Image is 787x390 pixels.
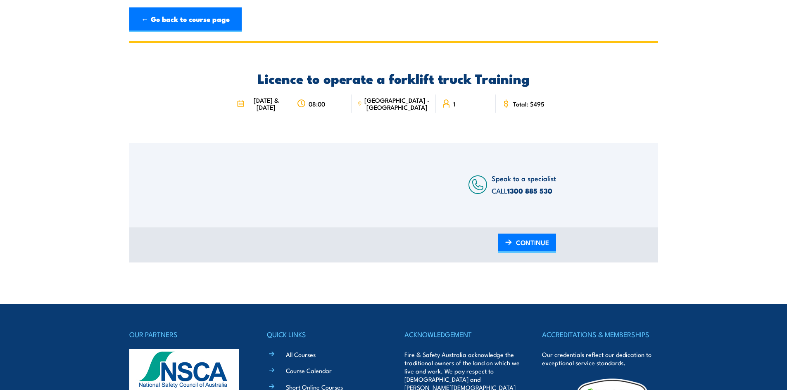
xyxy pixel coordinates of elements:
h2: Licence to operate a forklift truck Training [231,72,556,84]
h4: OUR PARTNERS [129,329,245,340]
span: [DATE] & [DATE] [247,97,285,111]
span: 08:00 [309,100,325,107]
h4: ACKNOWLEDGEMENT [404,329,520,340]
a: Course Calendar [286,366,332,375]
span: [GEOGRAPHIC_DATA] - [GEOGRAPHIC_DATA] [364,97,430,111]
a: All Courses [286,350,316,359]
h4: ACCREDITATIONS & MEMBERSHIPS [542,329,658,340]
span: Total: $495 [513,100,544,107]
span: Speak to a specialist CALL [492,173,556,196]
a: 1300 885 530 [507,185,552,196]
a: CONTINUE [498,234,556,253]
a: ← Go back to course page [129,7,242,32]
span: 1 [453,100,455,107]
h4: QUICK LINKS [267,329,383,340]
span: CONTINUE [516,232,549,253]
p: Our credentials reflect our dedication to exceptional service standards. [542,350,658,367]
